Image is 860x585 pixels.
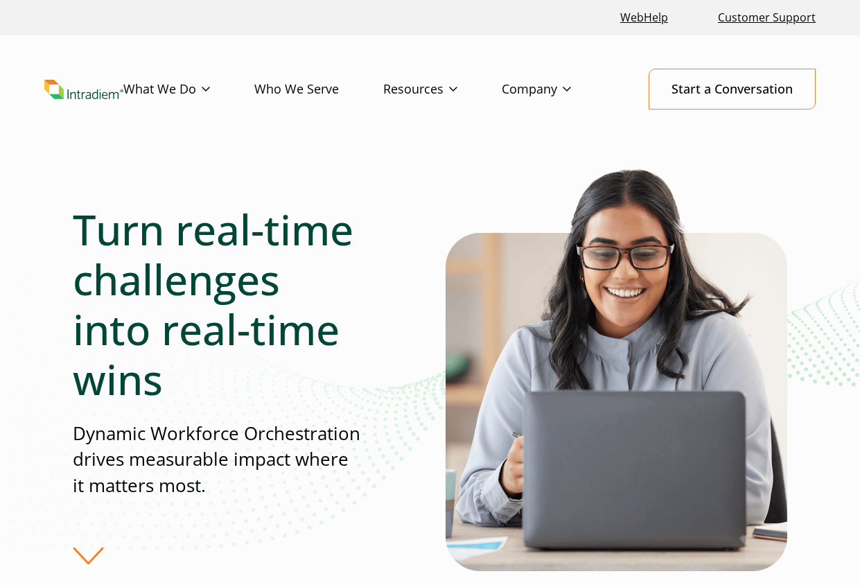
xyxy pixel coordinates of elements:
a: Who We Serve [254,69,383,110]
a: Link to homepage of Intradiem [44,80,123,99]
a: Resources [383,69,502,110]
a: Company [502,69,615,110]
a: Start a Conversation [649,69,816,110]
h1: Turn real-time challenges into real-time wins [73,204,360,404]
a: Link opens in a new window [615,3,674,33]
img: Solutions for Contact Center Teams [446,165,787,571]
p: Dynamic Workforce Orchestration drives measurable impact where it matters most. [73,421,360,498]
img: Intradiem [44,80,123,99]
a: Customer Support [712,3,821,33]
a: What We Do [123,69,254,110]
